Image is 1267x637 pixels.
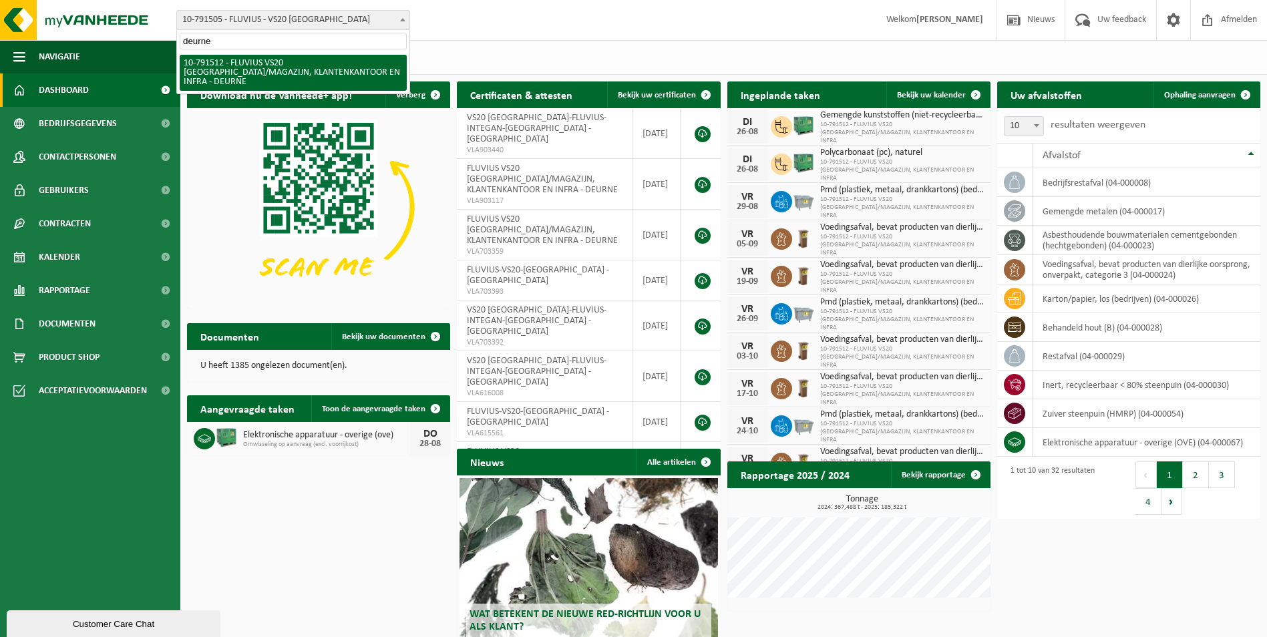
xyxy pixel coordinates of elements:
span: Polycarbonaat (pc), naturel [820,148,984,158]
button: Next [1161,488,1182,515]
span: Voedingsafval, bevat producten van dierlijke oorsprong, onverpakt, categorie 3 [820,447,984,457]
td: [DATE] [632,260,681,300]
td: zuiver steenpuin (HMRP) (04-000054) [1033,399,1260,428]
td: gemengde metalen (04-000017) [1033,197,1260,226]
span: 10 [1004,116,1044,136]
h2: Documenten [187,323,273,349]
strong: [PERSON_NAME] [916,15,983,25]
td: [DATE] [632,159,681,210]
span: Bedrijfsgegevens [39,107,117,140]
button: 4 [1135,488,1161,515]
div: 03-10 [734,352,761,361]
a: Bekijk uw documenten [331,323,449,350]
span: VS20 [GEOGRAPHIC_DATA]-FLUVIUS-INTEGAN-[GEOGRAPHIC_DATA] - [GEOGRAPHIC_DATA] [467,356,606,387]
h2: Aangevraagde taken [187,395,308,421]
span: VLA615561 [467,428,621,439]
span: Toon de aangevraagde taken [322,405,425,413]
span: VLA903117 [467,196,621,206]
img: WB-0140-HPE-BN-01 [792,226,815,249]
img: WB-0140-HPE-BN-01 [792,376,815,399]
td: [DATE] [632,402,681,442]
a: Bekijk rapportage [891,461,989,488]
span: Pmd (plastiek, metaal, drankkartons) (bedrijven) [820,297,984,308]
span: 10-791505 - FLUVIUS - VS20 ANTWERPEN [177,11,409,29]
span: Pmd (plastiek, metaal, drankkartons) (bedrijven) [820,185,984,196]
li: 10-791512 - FLUVIUS VS20 [GEOGRAPHIC_DATA]/MAGAZIJN, KLANTENKANTOOR EN INFRA - DEURNE [180,55,407,91]
a: Bekijk uw kalender [886,81,989,108]
label: resultaten weergeven [1051,120,1145,130]
div: VR [734,379,761,389]
img: Download de VHEPlus App [187,108,450,306]
span: Voedingsafval, bevat producten van dierlijke oorsprong, onverpakt, categorie 3 [820,260,984,270]
div: 26-08 [734,165,761,174]
div: VR [734,229,761,240]
span: 10-791512 - FLUVIUS VS20 [GEOGRAPHIC_DATA]/MAGAZIJN, KLANTENKANTOOR EN INFRA [820,121,984,145]
div: VR [734,304,761,314]
h2: Nieuws [457,449,517,475]
button: Verberg [385,81,449,108]
td: voedingsafval, bevat producten van dierlijke oorsprong, onverpakt, categorie 3 (04-000024) [1033,255,1260,284]
span: Voedingsafval, bevat producten van dierlijke oorsprong, onverpakt, categorie 3 [820,335,984,345]
img: WB-2500-GAL-GY-01 [792,413,815,436]
td: elektronische apparatuur - overige (OVE) (04-000067) [1033,428,1260,457]
span: 10-791505 - FLUVIUS - VS20 ANTWERPEN [176,10,410,30]
td: asbesthoudende bouwmaterialen cementgebonden (hechtgebonden) (04-000023) [1033,226,1260,255]
span: Documenten [39,307,96,341]
span: VLA703393 [467,286,621,297]
td: bedrijfsrestafval (04-000008) [1033,168,1260,197]
h3: Tonnage [734,495,990,511]
span: FLUVIUS VS20 [GEOGRAPHIC_DATA]/MAGAZIJN, KLANTENKANTOOR EN INFRA - DEURNE [467,214,618,246]
span: 10-791512 - FLUVIUS VS20 [GEOGRAPHIC_DATA]/MAGAZIJN, KLANTENKANTOOR EN INFRA [820,345,984,369]
span: 10-791512 - FLUVIUS VS20 [GEOGRAPHIC_DATA]/MAGAZIJN, KLANTENKANTOOR EN INFRA [820,270,984,294]
td: behandeld hout (B) (04-000028) [1033,313,1260,342]
td: [DATE] [632,351,681,402]
td: [DATE] [632,210,681,260]
td: restafval (04-000029) [1033,342,1260,371]
div: 28-08 [417,439,443,449]
button: 1 [1157,461,1183,488]
span: 10-791512 - FLUVIUS VS20 [GEOGRAPHIC_DATA]/MAGAZIJN, KLANTENKANTOOR EN INFRA [820,158,984,182]
img: PB-HB-1400-HPE-GN-01 [792,152,815,174]
span: 10-791512 - FLUVIUS VS20 [GEOGRAPHIC_DATA]/MAGAZIJN, KLANTENKANTOOR EN INFRA [820,308,984,332]
span: Wat betekent de nieuwe RED-richtlijn voor u als klant? [470,609,701,632]
span: Voedingsafval, bevat producten van dierlijke oorsprong, onverpakt, categorie 3 [820,222,984,233]
span: 10-791512 - FLUVIUS VS20 [GEOGRAPHIC_DATA]/MAGAZIJN, KLANTENKANTOOR EN INFRA [820,233,984,257]
span: Navigatie [39,40,80,73]
span: 10-791512 - FLUVIUS VS20 [GEOGRAPHIC_DATA]/MAGAZIJN, KLANTENKANTOOR EN INFRA [820,420,984,444]
img: WB-0140-HPE-BN-01 [792,264,815,286]
img: PB-HB-1400-HPE-GN-01 [215,426,238,449]
div: 17-10 [734,389,761,399]
a: Alle artikelen [637,449,719,475]
span: Bekijk uw documenten [342,333,425,341]
span: VLA703359 [467,246,621,257]
a: Bekijk uw certificaten [607,81,719,108]
h2: Download nu de Vanheede+ app! [187,81,365,108]
div: DI [734,117,761,128]
div: 05-09 [734,240,761,249]
span: VS20 [GEOGRAPHIC_DATA]-FLUVIUS-INTEGAN-[GEOGRAPHIC_DATA] - [GEOGRAPHIC_DATA] [467,305,606,337]
button: Previous [1135,461,1157,488]
img: WB-0140-HPE-BN-01 [792,339,815,361]
div: VR [734,192,761,202]
span: Dashboard [39,73,89,107]
span: Rapportage [39,274,90,307]
span: FLUVIUS-VS20-[GEOGRAPHIC_DATA] - [GEOGRAPHIC_DATA] [467,407,609,427]
div: 19-09 [734,277,761,286]
button: 3 [1209,461,1235,488]
span: Kalender [39,240,80,274]
span: Contracten [39,207,91,240]
div: VR [734,453,761,464]
img: WB-2500-GAL-GY-01 [792,189,815,212]
span: 10-791512 - FLUVIUS VS20 [GEOGRAPHIC_DATA]/MAGAZIJN, KLANTENKANTOOR EN INFRA [820,383,984,407]
div: 24-10 [734,427,761,436]
span: Pmd (plastiek, metaal, drankkartons) (bedrijven) [820,409,984,420]
span: VS20 [GEOGRAPHIC_DATA]-FLUVIUS-INTEGAN-[GEOGRAPHIC_DATA] - [GEOGRAPHIC_DATA] [467,113,606,144]
span: FLUVIUS-VS20-[GEOGRAPHIC_DATA] - [GEOGRAPHIC_DATA] [467,265,609,286]
img: WB-0140-HPE-BN-01 [792,451,815,473]
span: Acceptatievoorwaarden [39,374,147,407]
div: 1 tot 10 van 32 resultaten [1004,460,1095,516]
td: inert, recycleerbaar < 80% steenpuin (04-000030) [1033,371,1260,399]
span: Gemengde kunststoffen (niet-recycleerbaar), exclusief pvc [820,110,984,121]
span: Ophaling aanvragen [1164,91,1236,99]
span: Afvalstof [1043,150,1081,161]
